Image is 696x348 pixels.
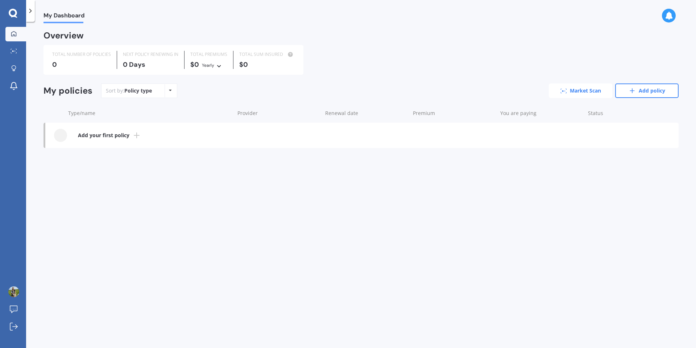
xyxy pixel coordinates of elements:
[588,110,642,117] div: Status
[500,110,582,117] div: You are paying
[78,132,129,139] b: Add your first policy
[615,83,679,98] a: Add policy
[549,83,612,98] a: Market Scan
[43,12,84,22] span: My Dashboard
[190,61,227,69] div: $0
[106,87,152,94] div: Sort by:
[52,61,111,68] div: 0
[43,32,84,39] div: Overview
[8,286,19,297] img: AGNmyxaGXc-Ea6hd-sVSTHveaH5OHyFUbhz3FwS5m17XEg=s96-c
[52,51,111,58] div: TOTAL NUMBER OF POLICIES
[325,110,407,117] div: Renewal date
[190,51,227,58] div: TOTAL PREMIUMS
[43,86,92,96] div: My policies
[239,61,295,68] div: $0
[237,110,319,117] div: Provider
[239,51,295,58] div: TOTAL SUM INSURED
[68,110,232,117] div: Type/name
[45,123,679,148] a: Add your first policy
[123,61,178,68] div: 0 Days
[123,51,178,58] div: NEXT POLICY RENEWING IN
[124,87,152,94] div: Policy type
[413,110,495,117] div: Premium
[202,62,214,69] div: Yearly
